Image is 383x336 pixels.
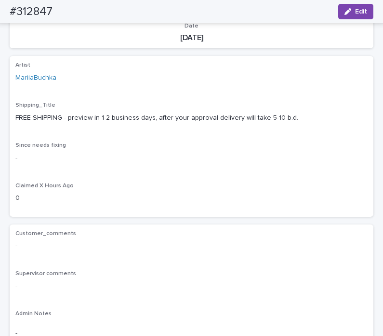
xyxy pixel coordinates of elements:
[15,153,368,163] p: -
[15,102,55,108] span: Shipping_Title
[185,23,198,29] span: Date
[15,271,76,277] span: Supervisor comments
[15,73,56,83] a: MariiaBuchka
[15,142,66,148] span: Since needs fixing
[10,5,53,19] h2: #312847
[15,281,368,291] p: -
[338,4,373,19] button: Edit
[15,113,368,123] p: FREE SHIPPING - preview in 1-2 business days, after your approval delivery will take 5-10 b.d.
[15,183,74,189] span: Claimed X Hours Ago
[15,231,76,237] span: Customer_comments
[15,311,52,317] span: Admin Notes
[15,33,368,42] p: [DATE]
[15,62,30,68] span: Artist
[15,241,368,251] p: -
[355,8,367,15] span: Edit
[15,193,368,203] p: 0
